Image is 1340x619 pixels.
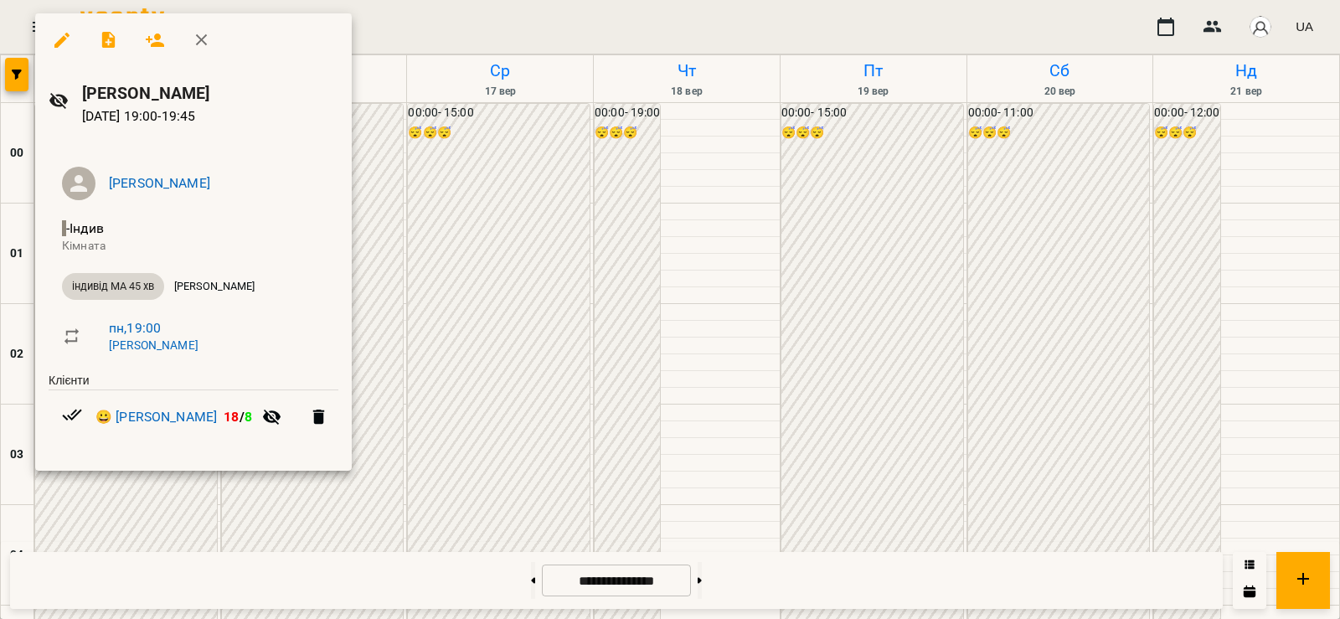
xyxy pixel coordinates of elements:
[62,238,325,255] p: Кімната
[224,409,252,425] b: /
[245,409,252,425] span: 8
[62,405,82,425] svg: Візит сплачено
[95,407,217,427] a: 😀 [PERSON_NAME]
[49,373,338,451] ul: Клієнти
[82,80,339,106] h6: [PERSON_NAME]
[224,409,239,425] span: 18
[82,106,339,126] p: [DATE] 19:00 - 19:45
[164,273,265,300] div: [PERSON_NAME]
[109,320,161,336] a: пн , 19:00
[62,220,107,236] span: - Індив
[164,279,265,294] span: [PERSON_NAME]
[109,175,210,191] a: [PERSON_NAME]
[62,279,164,294] span: індивід МА 45 хв
[109,338,198,352] a: [PERSON_NAME]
